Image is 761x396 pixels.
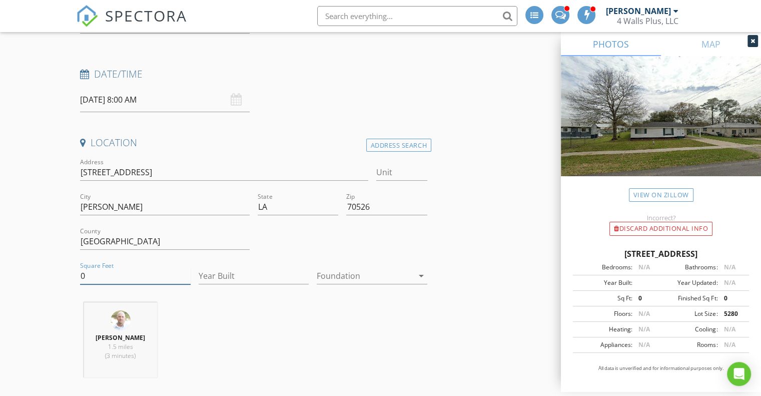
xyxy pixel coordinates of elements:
h4: Location [80,136,427,149]
img: a6c66bb4a98e4d34bfb101fa8c81bd39.jpeg [111,310,131,330]
span: N/A [723,325,735,333]
div: [STREET_ADDRESS] [573,248,749,260]
a: View on Zillow [629,188,693,202]
p: All data is unverified and for informational purposes only. [573,365,749,372]
div: Sq Ft: [576,294,632,303]
input: Search everything... [317,6,517,26]
span: N/A [723,263,735,271]
strong: [PERSON_NAME] [96,333,145,342]
span: N/A [638,309,650,318]
div: Floors: [576,309,632,318]
div: Year Updated: [661,278,717,287]
div: [PERSON_NAME] [606,6,671,16]
img: streetview [561,56,761,200]
span: (3 minutes) [105,351,136,360]
div: Lot Size: [661,309,717,318]
div: Discard Additional info [609,222,712,236]
div: Heating: [576,325,632,334]
span: N/A [638,263,650,271]
img: The Best Home Inspection Software - Spectora [76,5,98,27]
div: 5280 [717,309,746,318]
h4: Date/Time [80,68,427,81]
div: Bathrooms: [661,263,717,272]
div: Finished Sq Ft: [661,294,717,303]
a: SPECTORA [76,14,187,35]
div: 0 [632,294,661,303]
span: N/A [638,325,650,333]
div: 0 [717,294,746,303]
div: Year Built: [576,278,632,287]
i: arrow_drop_down [415,270,427,282]
span: N/A [723,278,735,287]
span: 1.5 miles [108,342,133,351]
div: Appliances: [576,340,632,349]
a: PHOTOS [561,32,661,56]
span: SPECTORA [105,5,187,26]
div: Bedrooms: [576,263,632,272]
div: Incorrect? [561,214,761,222]
span: N/A [723,340,735,349]
a: MAP [661,32,761,56]
div: Cooling: [661,325,717,334]
div: 4 Walls Plus, LLC [617,16,678,26]
span: N/A [638,340,650,349]
input: Select date [80,88,250,112]
div: Rooms: [661,340,717,349]
div: Address Search [366,139,431,152]
div: Open Intercom Messenger [727,362,751,386]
